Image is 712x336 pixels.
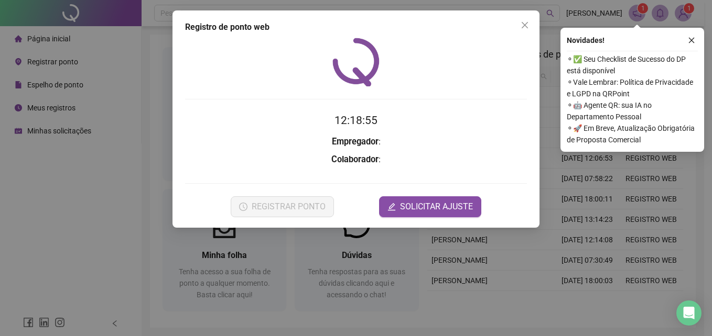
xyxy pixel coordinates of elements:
[185,153,527,166] h3: :
[400,200,473,213] span: SOLICITAR AJUSTE
[567,122,698,145] span: ⚬ 🚀 Em Breve, Atualização Obrigatória de Proposta Comercial
[332,137,379,147] strong: Empregador
[567,99,698,122] span: ⚬ 🤖 Agente QR: sua IA no Departamento Pessoal
[185,21,527,33] div: Registro de ponto web
[231,196,334,217] button: REGISTRAR PONTO
[332,38,380,86] img: QRPoint
[379,196,481,217] button: editSOLICITAR AJUSTE
[516,17,533,33] button: Close
[335,114,377,127] time: 12:18:55
[688,37,695,44] span: close
[567,76,698,99] span: ⚬ Vale Lembrar: Política de Privacidade e LGPD na QRPoint
[387,203,396,211] span: edit
[331,154,379,164] strong: Colaborador
[521,21,529,29] span: close
[567,35,605,46] span: Novidades !
[676,300,702,326] div: Open Intercom Messenger
[567,53,698,76] span: ⚬ ✅ Seu Checklist de Sucesso do DP está disponível
[185,135,527,149] h3: :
